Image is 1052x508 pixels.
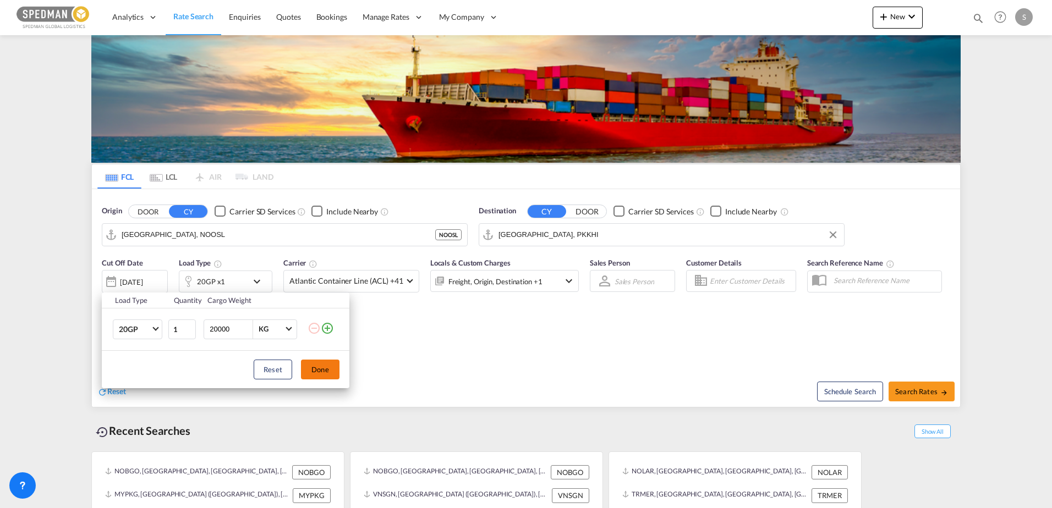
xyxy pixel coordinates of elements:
div: KG [259,324,269,333]
md-icon: icon-minus-circle-outline [308,322,321,335]
md-select: Choose: 20GP [113,319,162,339]
div: Cargo Weight [207,295,301,305]
md-icon: icon-plus-circle-outline [321,322,334,335]
input: Qty [168,319,196,339]
th: Load Type [102,292,167,308]
th: Quantity [167,292,201,308]
button: Done [301,360,339,379]
button: Reset [254,360,292,379]
input: Enter Weight [209,320,253,339]
span: 20GP [119,324,151,335]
